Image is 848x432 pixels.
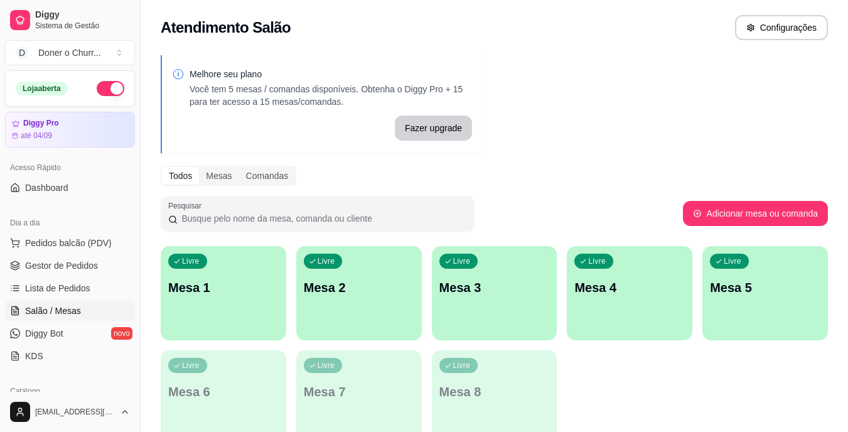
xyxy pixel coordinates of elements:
button: Pedidos balcão (PDV) [5,233,135,253]
p: Livre [588,256,606,266]
p: Mesa 2 [304,279,414,296]
p: Mesa 8 [439,383,550,401]
span: Salão / Mesas [25,305,81,317]
div: Mesas [199,167,239,185]
p: Livre [453,360,471,370]
p: Livre [182,360,200,370]
p: Mesa 6 [168,383,279,401]
button: Fazer upgrade [395,116,472,141]
a: Dashboard [5,178,135,198]
a: Gestor de Pedidos [5,256,135,276]
button: Select a team [5,40,135,65]
a: Salão / Mesas [5,301,135,321]
p: Livre [318,360,335,370]
a: KDS [5,346,135,366]
p: Mesa 5 [710,279,820,296]
a: Diggy Botnovo [5,323,135,343]
p: Mesa 1 [168,279,279,296]
p: Livre [453,256,471,266]
button: LivreMesa 1 [161,246,286,340]
p: Mesa 3 [439,279,550,296]
div: Loja aberta [16,82,68,95]
span: [EMAIL_ADDRESS][DOMAIN_NAME] [35,407,115,417]
p: Livre [724,256,741,266]
span: Lista de Pedidos [25,282,90,294]
div: Catálogo [5,381,135,401]
a: Lista de Pedidos [5,278,135,298]
span: D [16,46,28,59]
div: Todos [162,167,199,185]
label: Pesquisar [168,200,206,211]
span: Pedidos balcão (PDV) [25,237,112,249]
p: Melhore seu plano [190,68,472,80]
article: Diggy Pro [23,119,59,128]
a: Diggy Proaté 04/09 [5,112,135,148]
p: Livre [318,256,335,266]
a: DiggySistema de Gestão [5,5,135,35]
button: LivreMesa 2 [296,246,422,340]
div: Dia a dia [5,213,135,233]
span: Diggy Bot [25,327,63,340]
button: LivreMesa 3 [432,246,557,340]
button: Configurações [735,15,828,40]
button: [EMAIL_ADDRESS][DOMAIN_NAME] [5,397,135,427]
div: Acesso Rápido [5,158,135,178]
button: LivreMesa 4 [567,246,692,340]
input: Pesquisar [178,212,467,225]
span: KDS [25,350,43,362]
button: LivreMesa 5 [702,246,828,340]
div: Doner o Churr ... [38,46,101,59]
span: Sistema de Gestão [35,21,130,31]
span: Gestor de Pedidos [25,259,98,272]
p: Mesa 4 [574,279,685,296]
span: Diggy [35,9,130,21]
p: Livre [182,256,200,266]
p: Mesa 7 [304,383,414,401]
button: Alterar Status [97,81,124,96]
article: até 04/09 [21,131,52,141]
div: Comandas [239,167,296,185]
button: Adicionar mesa ou comanda [683,201,828,226]
span: Dashboard [25,181,68,194]
p: Você tem 5 mesas / comandas disponíveis. Obtenha o Diggy Pro + 15 para ter acesso a 15 mesas/coma... [190,83,472,108]
h2: Atendimento Salão [161,18,291,38]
